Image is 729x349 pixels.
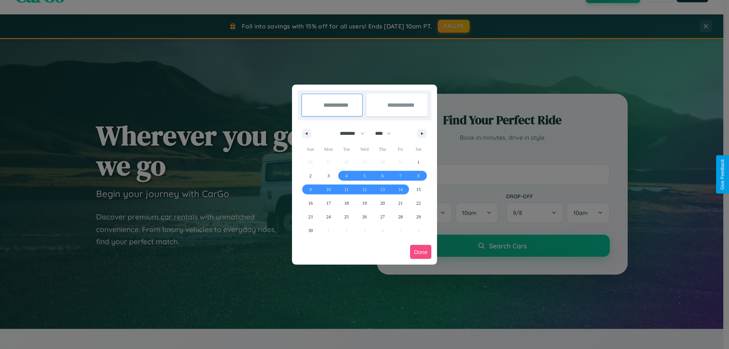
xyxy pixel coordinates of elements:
span: 6 [381,169,383,183]
span: 19 [362,196,367,210]
button: 28 [391,210,409,224]
span: 30 [308,224,313,237]
button: 6 [374,169,391,183]
span: Thu [374,143,391,155]
span: 13 [380,183,385,196]
button: 19 [355,196,373,210]
span: Tue [338,143,355,155]
span: 27 [380,210,385,224]
button: 25 [338,210,355,224]
button: 15 [410,183,428,196]
span: 29 [416,210,421,224]
span: 2 [309,169,312,183]
button: 5 [355,169,373,183]
span: 4 [346,169,348,183]
button: 21 [391,196,409,210]
span: Sat [410,143,428,155]
button: Done [410,245,431,259]
button: 27 [374,210,391,224]
span: 1 [417,155,420,169]
span: Fri [391,143,409,155]
span: 23 [308,210,313,224]
button: 10 [319,183,337,196]
button: 3 [319,169,337,183]
span: Mon [319,143,337,155]
span: 12 [362,183,367,196]
span: 8 [417,169,420,183]
button: 13 [374,183,391,196]
button: 17 [319,196,337,210]
button: 22 [410,196,428,210]
button: 11 [338,183,355,196]
span: 14 [398,183,403,196]
span: 20 [380,196,385,210]
span: 22 [416,196,421,210]
button: 26 [355,210,373,224]
button: 2 [301,169,319,183]
span: 10 [326,183,331,196]
span: 18 [344,196,349,210]
span: 28 [398,210,403,224]
span: 15 [416,183,421,196]
span: 3 [327,169,330,183]
button: 12 [355,183,373,196]
span: 5 [363,169,366,183]
div: Give Feedback [720,159,725,190]
button: 9 [301,183,319,196]
button: 8 [410,169,428,183]
span: 24 [326,210,331,224]
button: 23 [301,210,319,224]
span: Sun [301,143,319,155]
span: 9 [309,183,312,196]
button: 14 [391,183,409,196]
button: 4 [338,169,355,183]
button: 20 [374,196,391,210]
span: 11 [344,183,349,196]
span: 25 [344,210,349,224]
span: 7 [399,169,402,183]
button: 24 [319,210,337,224]
button: 7 [391,169,409,183]
span: 16 [308,196,313,210]
span: 17 [326,196,331,210]
span: 21 [398,196,403,210]
button: 30 [301,224,319,237]
span: 26 [362,210,367,224]
button: 1 [410,155,428,169]
button: 18 [338,196,355,210]
button: 29 [410,210,428,224]
button: 16 [301,196,319,210]
span: Wed [355,143,373,155]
